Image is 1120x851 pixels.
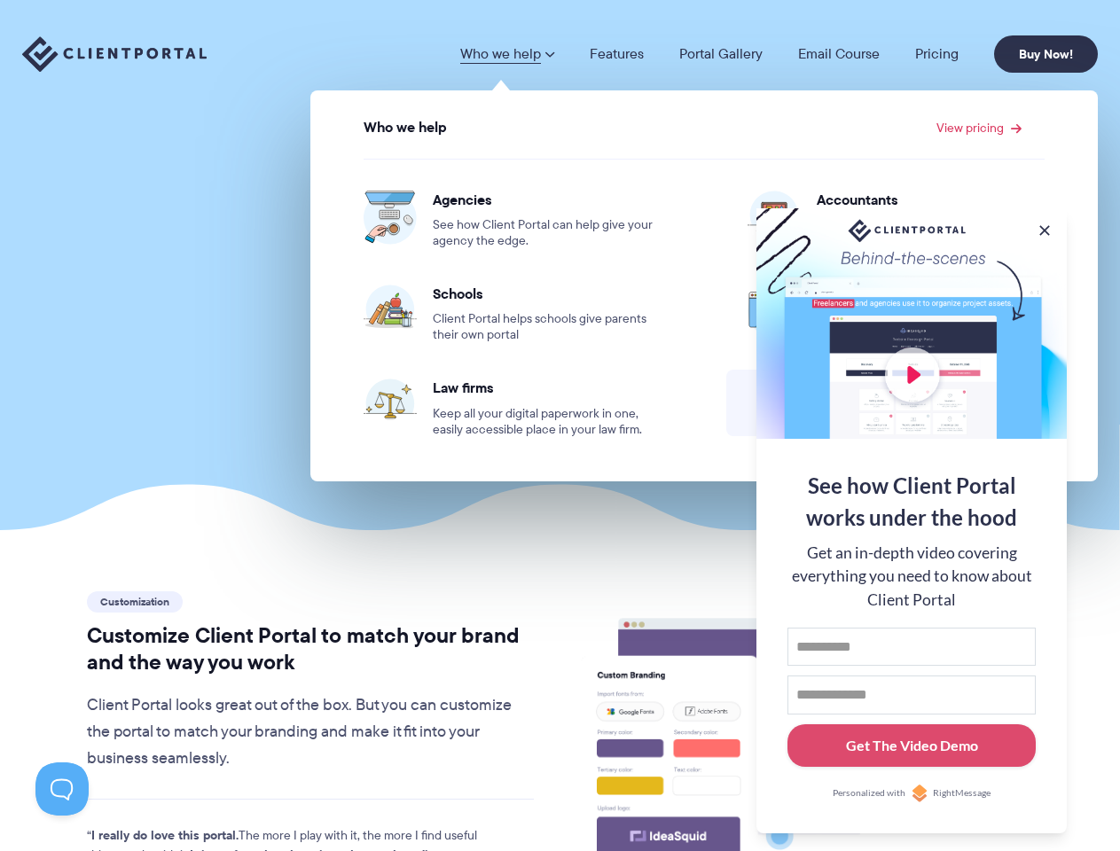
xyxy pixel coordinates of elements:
[994,35,1098,73] a: Buy Now!
[787,724,1036,768] button: Get The Video Demo
[310,90,1098,481] ul: Who we help
[833,786,905,800] span: Personalized with
[433,191,661,208] span: Agencies
[846,735,978,756] div: Get The Video Demo
[787,785,1036,802] a: Personalized withRightMessage
[433,217,661,249] span: See how Client Portal can help give your agency the edge.
[679,47,763,61] a: Portal Gallery
[35,762,89,816] iframe: Toggle Customer Support
[87,692,535,772] p: Client Portal looks great out of the box. But you can customize the portal to match your branding...
[364,120,447,136] span: Who we help
[590,47,644,61] a: Features
[460,47,554,61] a: Who we help
[787,470,1036,534] div: See how Client Portal works under the hood
[798,47,880,61] a: Email Course
[91,825,239,845] strong: I really do love this portal.
[726,370,1066,436] a: See all our use cases
[787,542,1036,612] div: Get an in-depth video covering everything you need to know about Client Portal
[433,311,661,343] span: Client Portal helps schools give parents their own portal
[936,121,1022,134] a: View pricing
[911,785,928,802] img: Personalized with RightMessage
[433,379,661,396] span: Law firms
[87,591,183,613] span: Customization
[915,47,959,61] a: Pricing
[817,191,1045,208] span: Accountants
[320,142,1088,456] ul: View pricing
[87,622,535,675] h2: Customize Client Portal to match your brand and the way you work
[433,285,661,302] span: Schools
[933,786,991,800] span: RightMessage
[433,406,661,438] span: Keep all your digital paperwork in one, easily accessible place in your law firm.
